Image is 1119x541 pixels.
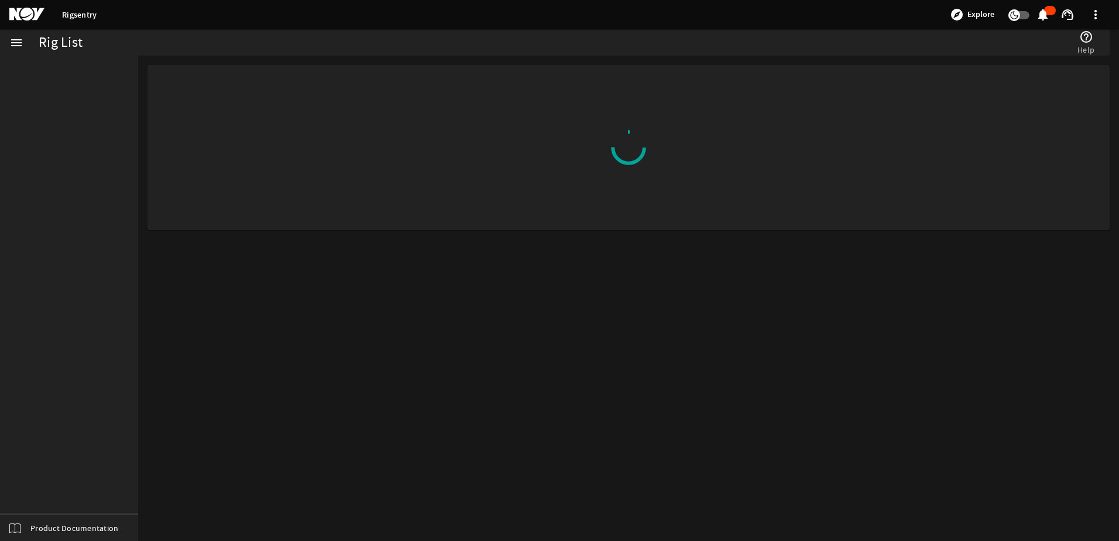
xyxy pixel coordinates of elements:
[967,9,994,20] span: Explore
[945,5,999,24] button: Explore
[39,37,83,49] div: Rig List
[1079,30,1093,44] mat-icon: help_outline
[1036,8,1050,22] mat-icon: notifications
[1077,44,1094,56] span: Help
[9,36,23,50] mat-icon: menu
[1082,1,1110,29] button: more_vert
[62,9,97,20] a: Rigsentry
[1060,8,1075,22] mat-icon: support_agent
[950,8,964,22] mat-icon: explore
[30,522,118,534] span: Product Documentation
